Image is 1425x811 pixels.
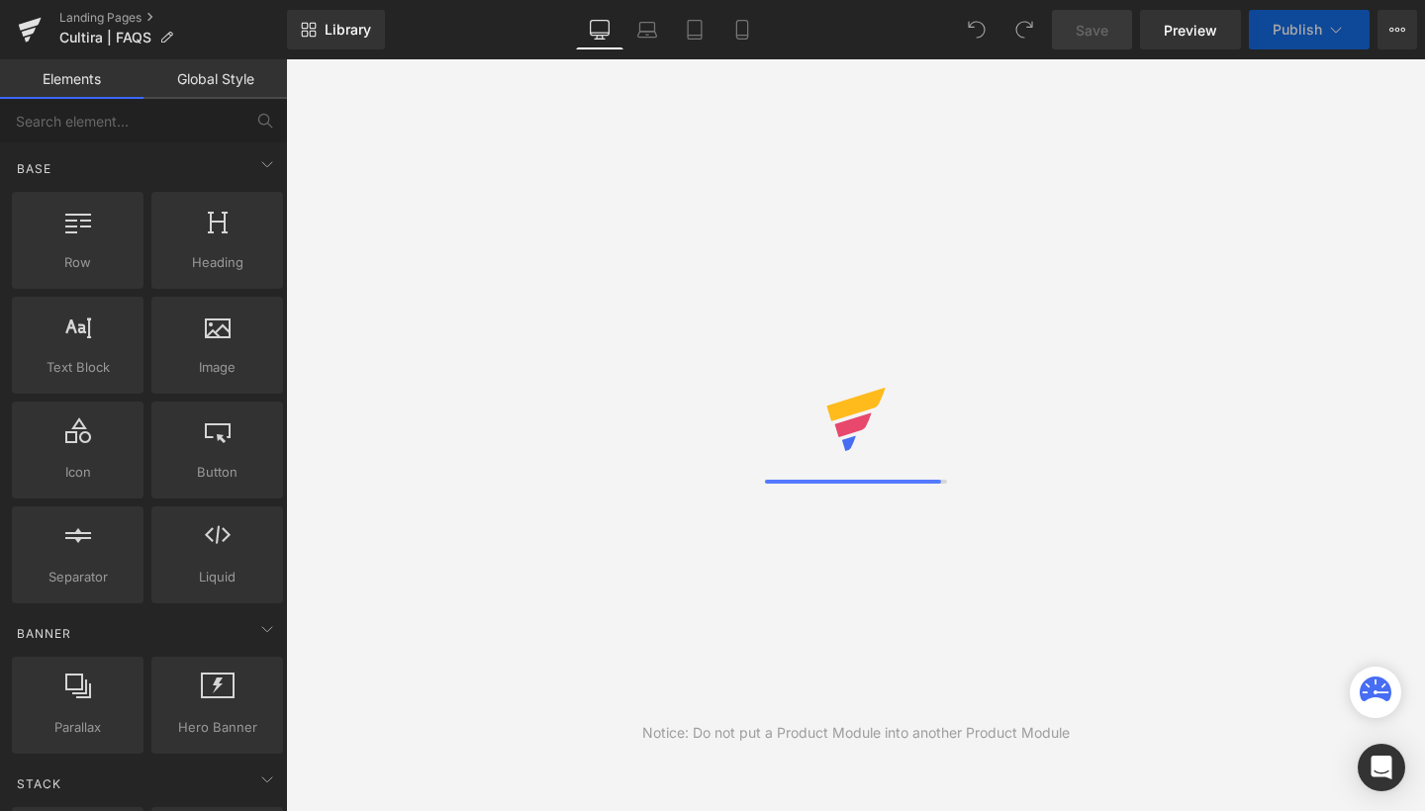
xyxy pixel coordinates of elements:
[18,252,138,273] span: Row
[59,30,151,45] span: Cultira | FAQS
[1076,20,1108,41] span: Save
[1004,10,1044,49] button: Redo
[18,462,138,483] span: Icon
[1164,20,1217,41] span: Preview
[157,567,277,587] span: Liquid
[1377,10,1417,49] button: More
[642,722,1070,744] div: Notice: Do not put a Product Module into another Product Module
[15,774,63,793] span: Stack
[671,10,718,49] a: Tablet
[157,252,277,273] span: Heading
[957,10,997,49] button: Undo
[623,10,671,49] a: Laptop
[59,10,287,26] a: Landing Pages
[718,10,766,49] a: Mobile
[1358,744,1405,791] div: Open Intercom Messenger
[15,624,73,643] span: Banner
[157,717,277,738] span: Hero Banner
[18,357,138,378] span: Text Block
[15,159,53,178] span: Base
[143,59,287,99] a: Global Style
[325,21,371,39] span: Library
[18,567,138,587] span: Separator
[1140,10,1241,49] a: Preview
[18,717,138,738] span: Parallax
[1273,22,1322,38] span: Publish
[1249,10,1370,49] button: Publish
[157,357,277,378] span: Image
[157,462,277,483] span: Button
[287,10,385,49] a: New Library
[576,10,623,49] a: Desktop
